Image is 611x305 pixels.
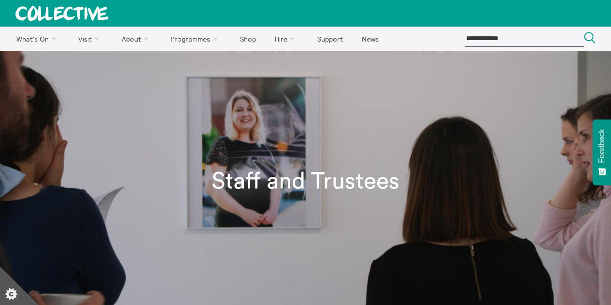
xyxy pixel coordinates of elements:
a: Programmes [162,27,230,51]
a: About [113,27,160,51]
a: Shop [231,27,264,51]
a: Support [309,27,351,51]
span: Feedback [597,129,606,163]
a: Visit [70,27,112,51]
button: Feedback - Show survey [593,119,611,185]
a: Hire [267,27,307,51]
a: What's On [8,27,68,51]
a: News [353,27,387,51]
